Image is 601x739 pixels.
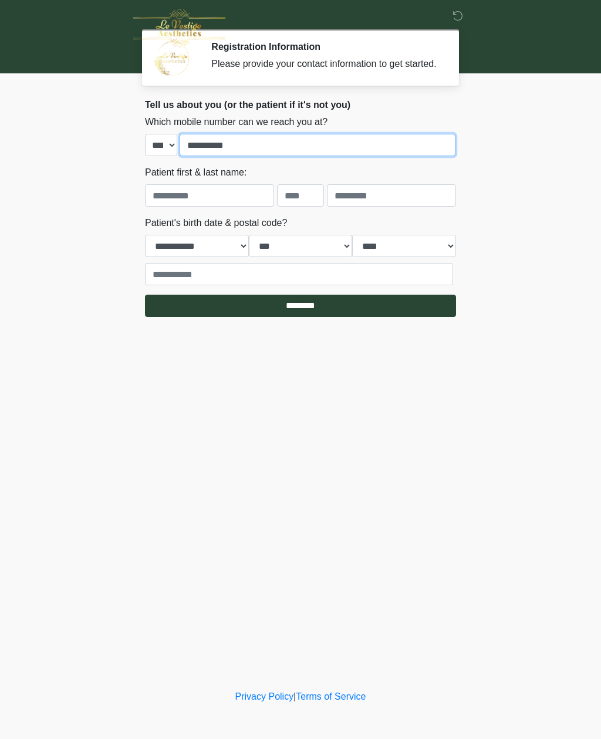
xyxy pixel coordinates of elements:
img: Agent Avatar [154,41,189,76]
a: | [293,691,296,701]
a: Terms of Service [296,691,366,701]
div: Please provide your contact information to get started. [211,57,438,71]
img: Le Vestige Aesthetics Logo [133,9,225,48]
a: Privacy Policy [235,691,294,701]
label: Patient first & last name: [145,166,247,180]
label: Which mobile number can we reach you at? [145,115,327,129]
label: Patient's birth date & postal code? [145,216,287,230]
h2: Tell us about you (or the patient if it's not you) [145,99,456,110]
